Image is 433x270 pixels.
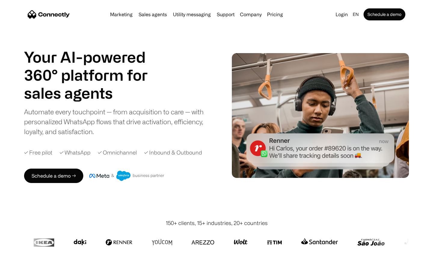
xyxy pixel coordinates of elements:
[89,171,164,181] img: Meta and Salesforce business partner badge.
[12,259,36,268] ul: Language list
[240,10,262,19] div: Company
[136,12,169,17] a: Sales agents
[24,169,83,183] a: Schedule a demo →
[333,10,350,19] a: Login
[24,148,52,157] div: ✓ Free pilot
[108,12,135,17] a: Marketing
[60,148,91,157] div: ✓ WhatsApp
[364,8,405,20] a: Schedule a demo
[170,12,213,17] a: Utility messaging
[353,10,359,19] div: en
[166,219,268,227] div: 150+ clients, 15+ industries, 20+ countries
[144,148,202,157] div: ✓ Inbound & Outbound
[24,48,162,84] h1: Your AI-powered 360° platform for
[6,259,36,268] aside: Language selected: English
[265,12,285,17] a: Pricing
[214,12,237,17] a: Support
[24,84,162,102] h1: sales agents
[24,107,213,136] div: Automate every touchpoint — from acquisition to care — with personalized WhatsApp flows that driv...
[98,148,137,157] div: ✓ Omnichannel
